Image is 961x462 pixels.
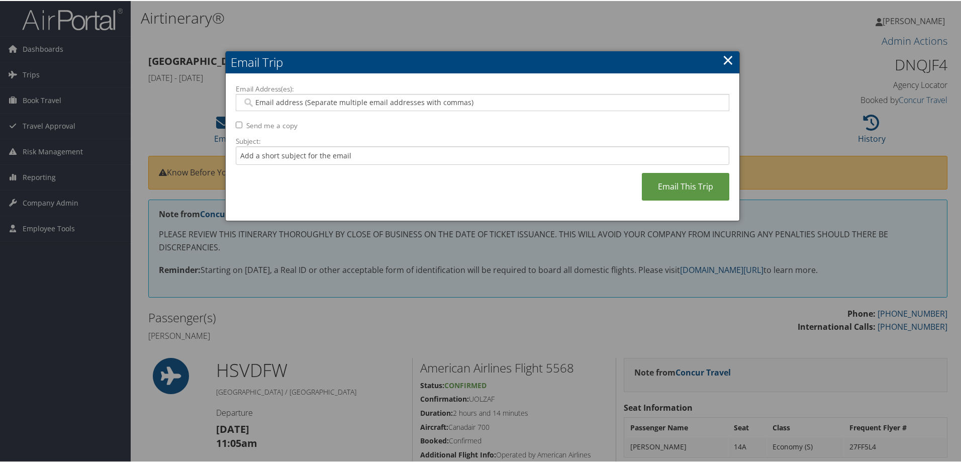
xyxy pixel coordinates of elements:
[246,120,298,130] label: Send me a copy
[236,83,729,93] label: Email Address(es):
[722,49,734,69] a: ×
[236,145,729,164] input: Add a short subject for the email
[236,135,729,145] label: Subject:
[242,97,722,107] input: Email address (Separate multiple email addresses with commas)
[642,172,729,200] a: Email This Trip
[226,50,739,72] h2: Email Trip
